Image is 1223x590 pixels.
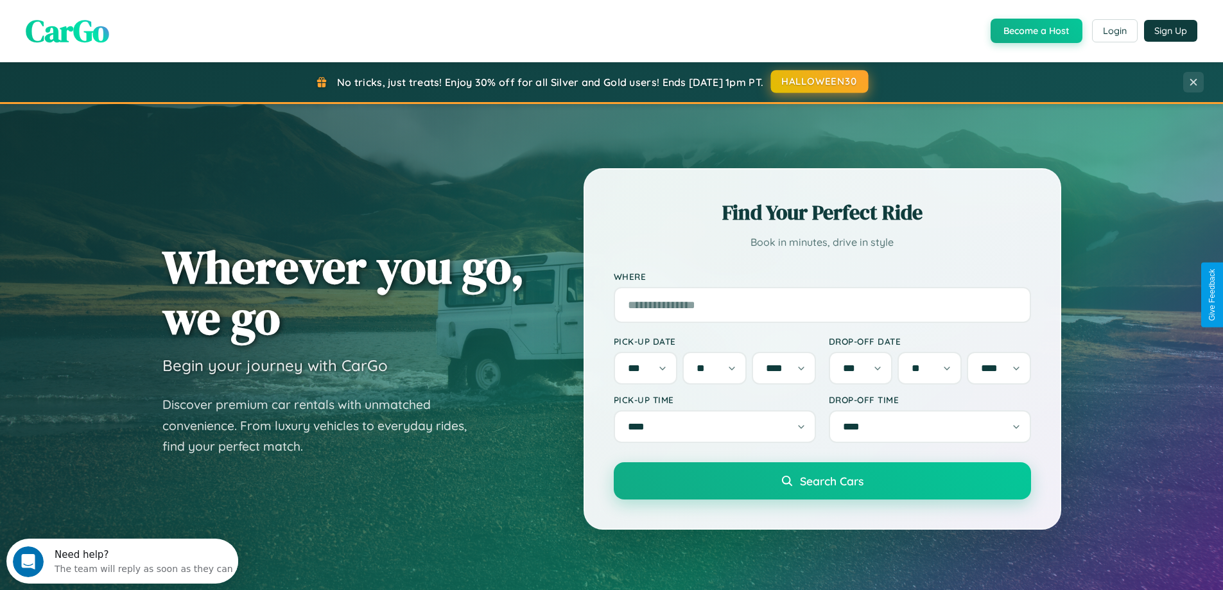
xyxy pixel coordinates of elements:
[614,394,816,405] label: Pick-up Time
[991,19,1082,43] button: Become a Host
[162,356,388,375] h3: Begin your journey with CarGo
[614,271,1031,282] label: Where
[162,241,525,343] h1: Wherever you go, we go
[614,336,816,347] label: Pick-up Date
[800,474,863,488] span: Search Cars
[829,336,1031,347] label: Drop-off Date
[48,21,227,35] div: The team will reply as soon as they can
[13,546,44,577] iframe: Intercom live chat
[771,70,869,93] button: HALLOWEEN30
[6,539,238,584] iframe: Intercom live chat discovery launcher
[614,233,1031,252] p: Book in minutes, drive in style
[614,198,1031,227] h2: Find Your Perfect Ride
[614,462,1031,499] button: Search Cars
[1092,19,1138,42] button: Login
[162,394,483,457] p: Discover premium car rentals with unmatched convenience. From luxury vehicles to everyday rides, ...
[829,394,1031,405] label: Drop-off Time
[337,76,763,89] span: No tricks, just treats! Enjoy 30% off for all Silver and Gold users! Ends [DATE] 1pm PT.
[26,10,109,52] span: CarGo
[5,5,239,40] div: Open Intercom Messenger
[1144,20,1197,42] button: Sign Up
[48,11,227,21] div: Need help?
[1208,269,1217,321] div: Give Feedback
